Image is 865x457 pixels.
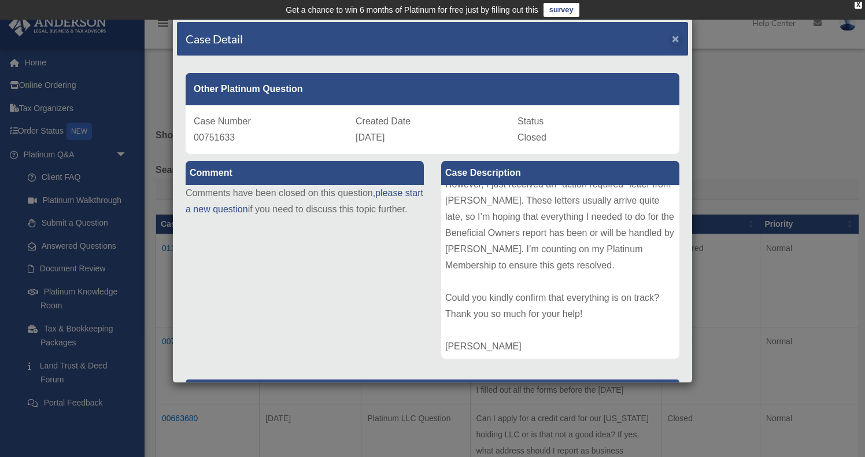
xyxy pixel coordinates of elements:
span: Created Date [356,116,411,126]
a: survey [544,3,579,17]
div: Other Platinum Question [186,73,679,105]
span: Closed [517,132,546,142]
div: close [855,2,862,9]
a: please start a new question [186,188,423,214]
label: Case Description [441,161,679,185]
span: × [672,32,679,45]
span: Case Number [194,116,251,126]
span: 00751633 [194,132,235,142]
h4: Case Detail [186,31,243,47]
button: Close [672,32,679,45]
label: Comment [186,161,424,185]
p: Comments have been closed on this question, if you need to discuss this topic further. [186,185,424,218]
p: [PERSON_NAME] [186,379,679,408]
div: Hi there, I hope you're doing well! I'm reaching out to check on the status of my FINCEN filing. ... [441,185,679,359]
div: Get a chance to win 6 months of Platinum for free just by filling out this [286,3,538,17]
span: Status [517,116,544,126]
span: [DATE] [356,132,385,142]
